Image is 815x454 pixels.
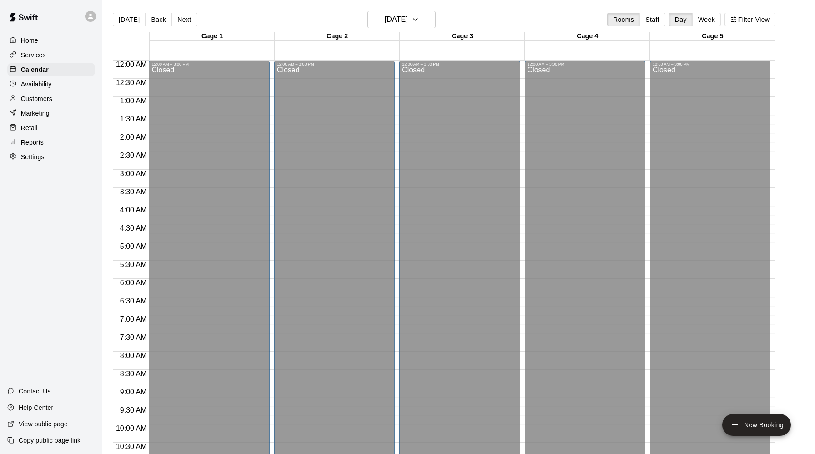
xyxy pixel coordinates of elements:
[19,387,51,396] p: Contact Us
[118,315,149,323] span: 7:00 AM
[118,97,149,105] span: 1:00 AM
[21,152,45,161] p: Settings
[114,443,149,450] span: 10:30 AM
[21,80,52,89] p: Availability
[114,79,149,86] span: 12:30 AM
[7,92,95,106] a: Customers
[118,188,149,196] span: 3:30 AM
[7,136,95,149] a: Reports
[118,333,149,341] span: 7:30 AM
[525,32,650,41] div: Cage 4
[151,62,267,66] div: 12:00 AM – 3:00 PM
[113,13,146,26] button: [DATE]
[19,419,68,429] p: View public page
[724,13,775,26] button: Filter View
[21,138,44,147] p: Reports
[7,121,95,135] a: Retail
[692,13,721,26] button: Week
[7,34,95,47] a: Home
[114,424,149,432] span: 10:00 AM
[7,150,95,164] a: Settings
[402,62,517,66] div: 12:00 AM – 3:00 PM
[118,224,149,232] span: 4:30 AM
[21,65,49,74] p: Calendar
[118,242,149,250] span: 5:00 AM
[277,62,392,66] div: 12:00 AM – 3:00 PM
[118,115,149,123] span: 1:30 AM
[653,62,768,66] div: 12:00 AM – 3:00 PM
[650,32,775,41] div: Cage 5
[118,297,149,305] span: 6:30 AM
[118,133,149,141] span: 2:00 AM
[114,61,149,68] span: 12:00 AM
[639,13,665,26] button: Staff
[21,123,38,132] p: Retail
[118,352,149,359] span: 8:00 AM
[367,11,436,28] button: [DATE]
[275,32,400,41] div: Cage 2
[7,48,95,62] a: Services
[118,406,149,414] span: 9:30 AM
[19,403,53,412] p: Help Center
[21,109,50,118] p: Marketing
[669,13,693,26] button: Day
[171,13,197,26] button: Next
[21,94,52,103] p: Customers
[150,32,275,41] div: Cage 1
[400,32,525,41] div: Cage 3
[118,370,149,378] span: 8:30 AM
[7,106,95,120] a: Marketing
[19,436,80,445] p: Copy public page link
[385,13,408,26] h6: [DATE]
[118,388,149,396] span: 9:00 AM
[7,63,95,76] a: Calendar
[118,170,149,177] span: 3:00 AM
[7,77,95,91] a: Availability
[118,206,149,214] span: 4:00 AM
[118,279,149,287] span: 6:00 AM
[528,62,643,66] div: 12:00 AM – 3:00 PM
[145,13,172,26] button: Back
[118,151,149,159] span: 2:30 AM
[21,50,46,60] p: Services
[722,414,791,436] button: add
[607,13,640,26] button: Rooms
[21,36,38,45] p: Home
[118,261,149,268] span: 5:30 AM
